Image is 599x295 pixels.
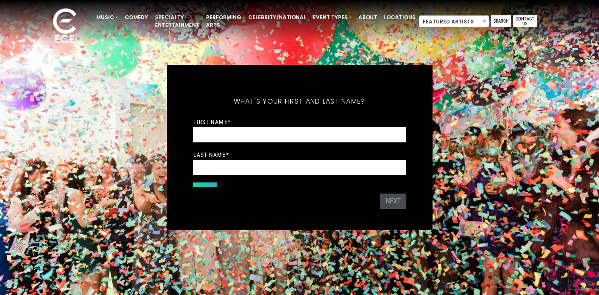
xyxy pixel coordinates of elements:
label: First Name [193,118,231,126]
h5: What's your first and last name? [193,86,406,117]
a: Event Types [310,10,355,25]
a: Music [93,10,121,25]
label: Last Name [193,151,229,159]
a: Locations [381,10,419,25]
a: Performing Arts [203,10,245,32]
a: Specialty Entertainment [152,10,203,32]
a: Celebrity/National [245,10,310,25]
a: Comedy [121,10,152,25]
img: ece_new_logo_whitev2-1.png [43,6,86,47]
a: Contact Us [513,15,537,27]
a: Search [491,15,511,27]
span: Featured Artists [419,15,489,27]
a: About [355,10,381,25]
span: Featured Artists [419,16,489,28]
